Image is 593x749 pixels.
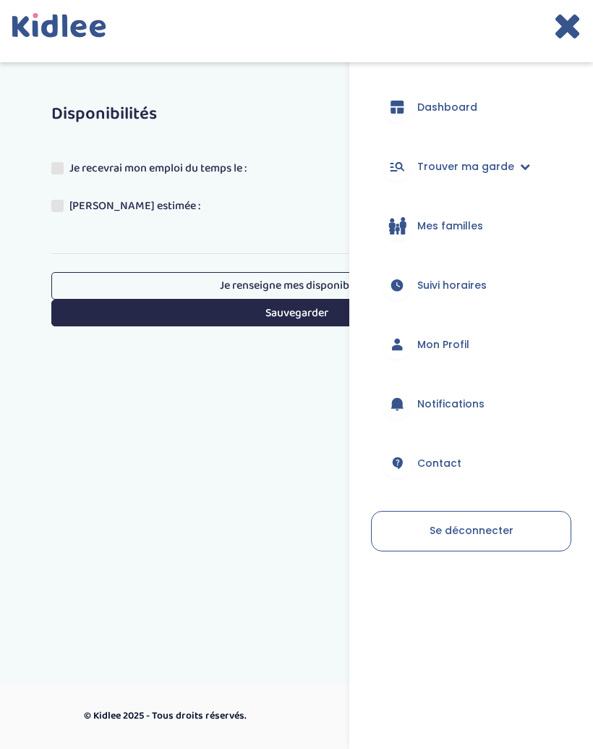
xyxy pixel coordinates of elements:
[371,200,571,252] a: Mes familles
[51,300,542,326] button: Sauvegarder
[84,708,306,724] p: © Kidlee 2025 - Tous droits réservés.
[371,140,571,192] a: Trouver ma garde
[371,378,571,430] a: Notifications
[417,159,514,174] span: Trouver ma garde
[371,437,571,489] a: Contact
[417,100,477,115] span: Dashboard
[51,272,542,299] a: Je renseigne mes disponibilités
[417,337,469,352] span: Mon Profil
[51,198,211,219] label: [PERSON_NAME] estimée :
[430,523,513,538] span: Se déconnecter
[417,397,485,412] span: Notifications
[51,105,542,124] h3: Disponibilités
[51,160,257,182] label: Je recevrai mon emploi du temps le :
[371,511,571,551] a: Se déconnecter
[417,278,487,293] span: Suivi horaires
[417,456,461,471] span: Contact
[371,259,571,311] a: Suivi horaires
[371,81,571,133] a: Dashboard
[371,318,571,371] a: Mon Profil
[417,219,483,234] span: Mes familles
